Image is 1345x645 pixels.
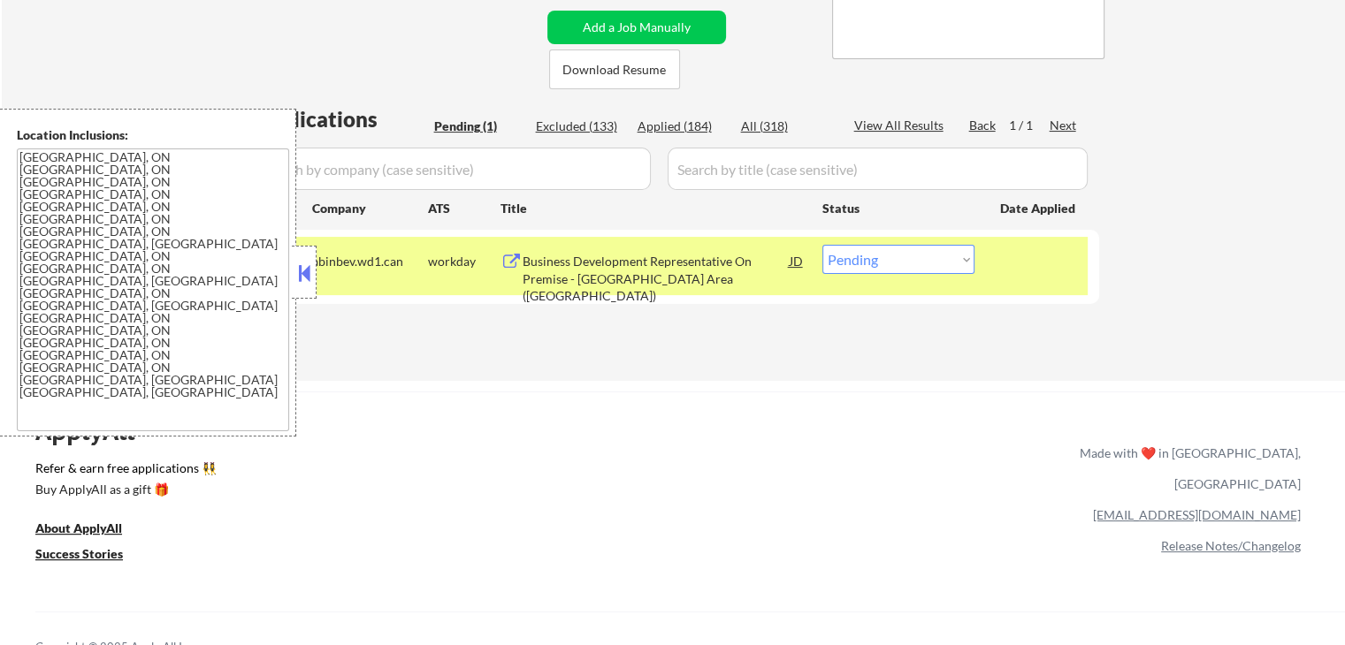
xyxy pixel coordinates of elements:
[1009,117,1050,134] div: 1 / 1
[788,245,806,277] div: JD
[35,462,710,481] a: Refer & earn free applications 👯‍♀️
[35,481,212,503] a: Buy ApplyAll as a gift 🎁
[35,545,147,567] a: Success Stories
[434,118,523,135] div: Pending (1)
[35,546,123,561] u: Success Stories
[312,200,428,217] div: Company
[17,126,289,144] div: Location Inclusions:
[549,49,680,89] button: Download Resume
[501,200,806,217] div: Title
[253,148,651,190] input: Search by company (case sensitive)
[523,253,790,305] div: Business Development Representative On Premise - [GEOGRAPHIC_DATA] Area ([GEOGRAPHIC_DATA])
[536,118,624,135] div: Excluded (133)
[1050,117,1078,134] div: Next
[35,520,147,542] a: About ApplyAll
[1073,437,1301,499] div: Made with ❤️ in [GEOGRAPHIC_DATA], [GEOGRAPHIC_DATA]
[638,118,726,135] div: Applied (184)
[1161,538,1301,553] a: Release Notes/Changelog
[428,253,501,270] div: workday
[35,483,212,496] div: Buy ApplyAll as a gift 🎁
[35,416,155,446] div: ApplyAll
[1000,200,1078,217] div: Date Applied
[854,117,949,134] div: View All Results
[547,11,726,44] button: Add a Job Manually
[741,118,829,135] div: All (318)
[312,253,428,270] div: abinbev.wd1.can
[1093,507,1301,522] a: [EMAIL_ADDRESS][DOMAIN_NAME]
[428,200,501,217] div: ATS
[969,117,997,134] div: Back
[822,192,974,224] div: Status
[35,520,122,535] u: About ApplyAll
[668,148,1088,190] input: Search by title (case sensitive)
[253,109,428,130] div: Applications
